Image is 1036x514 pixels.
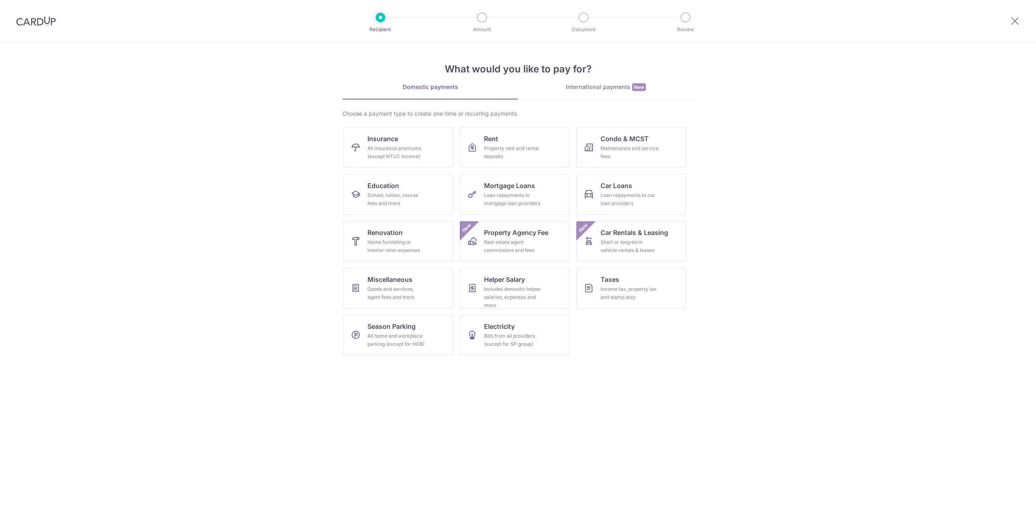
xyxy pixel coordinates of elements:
p: Review [656,25,715,34]
h4: What would you like to pay for? [342,62,694,76]
span: Mortgage Loans [484,181,535,190]
p: Document [554,25,614,34]
a: EducationSchool, tuition, course fees and more [343,174,453,215]
a: Property Agency FeeReal estate agent commissions and feesNew [460,221,570,262]
div: Income tax, property tax and stamp duty [601,285,659,301]
div: Bills from all providers (except for SP group) [484,332,542,348]
span: Condo & MCST [601,134,649,144]
span: Miscellaneous [367,275,412,284]
span: New [577,221,590,235]
div: Short or long‑term vehicle rentals & leases [601,238,659,254]
span: Helper Salary [484,275,525,284]
span: New [460,221,473,235]
p: Amount [452,25,512,34]
div: School, tuition, course fees and more [367,191,426,207]
span: Season Parking [367,322,416,331]
div: Loan repayments to car loan providers [601,191,659,207]
div: International payments [518,83,694,91]
span: Taxes [601,275,619,284]
a: Helper SalaryIncludes domestic helper salaries, expenses and more [460,268,570,309]
div: Domestic payments [342,83,518,91]
span: Property Agency Fee [484,228,548,237]
a: TaxesIncome tax, property tax and stamp duty [576,268,686,309]
img: CardUp [16,16,56,26]
a: Condo & MCSTMaintenance and service fees [576,127,686,168]
a: Car Rentals & LeasingShort or long‑term vehicle rentals & leasesNew [576,221,686,262]
iframe: Opens a widget where you can find more information [984,490,1028,510]
div: Home furnishing or interior reno-expenses [367,238,426,254]
span: Car Loans [601,181,632,190]
span: Rent [484,134,498,144]
a: RenovationHome furnishing or interior reno-expenses [343,221,453,262]
span: Insurance [367,134,398,144]
a: MiscellaneousGoods and services, agent fees and more [343,268,453,309]
div: All insurance premiums (except NTUC Income) [367,144,426,161]
span: Car Rentals & Leasing [601,228,668,237]
p: Recipient [350,25,410,34]
span: Education [367,181,399,190]
a: Season ParkingAll home and workplace parking (except for HDB) [343,315,453,355]
a: InsuranceAll insurance premiums (except NTUC Income) [343,127,453,168]
a: Mortgage LoansLoan repayments to mortgage loan providers [460,174,570,215]
div: Property rent and rental deposits [484,144,542,161]
div: All home and workplace parking (except for HDB) [367,332,426,348]
div: Goods and services, agent fees and more [367,285,426,301]
div: Maintenance and service fees [601,144,659,161]
a: RentProperty rent and rental deposits [460,127,570,168]
span: New [632,83,646,91]
div: Loan repayments to mortgage loan providers [484,191,542,207]
div: Includes domestic helper salaries, expenses and more [484,285,542,309]
div: Choose a payment type to create one-time or recurring payments. [342,110,694,118]
span: Renovation [367,228,403,237]
span: Electricity [484,322,515,331]
div: Real estate agent commissions and fees [484,238,542,254]
a: ElectricityBills from all providers (except for SP group) [460,315,570,355]
a: Car LoansLoan repayments to car loan providers [576,174,686,215]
